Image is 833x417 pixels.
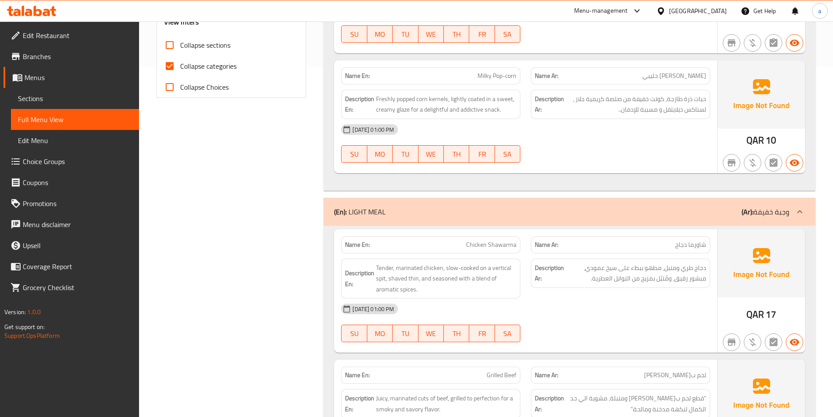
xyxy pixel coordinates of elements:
[23,51,132,62] span: Branches
[535,371,558,380] strong: Name Ar:
[376,94,516,115] span: Freshly popped corn kernels, lightly coated in a sweet, creamy glaze for a delightful and addicti...
[723,34,740,52] button: Not branch specific item
[535,240,558,249] strong: Name Ar:
[765,154,782,172] button: Not has choices
[371,327,389,340] span: MO
[535,393,564,414] strong: Description Ar:
[444,25,469,43] button: TH
[180,82,229,92] span: Collapse Choices
[367,25,393,43] button: MO
[765,34,782,52] button: Not has choices
[477,71,516,81] span: Milky Pop-corn
[742,207,789,217] p: وجبة خفيفة
[180,61,237,71] span: Collapse categories
[744,34,761,52] button: Purchased item
[367,145,393,163] button: MO
[786,154,803,172] button: Available
[367,325,393,342] button: MO
[444,145,469,163] button: TH
[341,25,367,43] button: SU
[3,151,139,172] a: Choice Groups
[4,330,60,341] a: Support.OpsPlatform
[473,28,491,41] span: FR
[345,94,374,115] strong: Description En:
[345,268,374,289] strong: Description En:
[345,240,370,249] strong: Name En:
[11,130,139,151] a: Edit Menu
[742,205,753,218] b: (Ar):
[18,93,132,104] span: Sections
[447,28,466,41] span: TH
[393,145,418,163] button: TU
[349,305,397,313] span: [DATE] 01:00 PM
[396,327,415,340] span: TU
[744,154,761,172] button: Purchased item
[371,28,389,41] span: MO
[498,327,517,340] span: SA
[473,148,491,161] span: FR
[566,94,706,115] span: حبات ذرة طازجة، كوتت خفيفة من صلصة كريمية جلاز ، لسناكس ديلايتفل و مسببة للإدمان..
[345,148,363,161] span: SU
[18,135,132,146] span: Edit Menu
[766,132,776,149] span: 10
[23,240,132,251] span: Upsell
[11,88,139,109] a: Sections
[495,25,520,43] button: SA
[345,371,370,380] strong: Name En:
[341,145,367,163] button: SU
[376,393,516,414] span: Juicy, marinated cuts of beef, grilled to perfection for a smoky and savory flavor.
[334,205,347,218] b: (En):
[473,327,491,340] span: FR
[371,148,389,161] span: MO
[3,277,139,298] a: Grocery Checklist
[766,306,776,323] span: 17
[3,235,139,256] a: Upsell
[418,145,444,163] button: WE
[535,263,564,284] strong: Description Ar:
[574,6,628,16] div: Menu-management
[469,25,495,43] button: FR
[3,172,139,193] a: Coupons
[422,28,440,41] span: WE
[3,46,139,67] a: Branches
[644,371,706,380] span: لحم ب[PERSON_NAME]
[345,393,374,414] strong: Description En:
[393,325,418,342] button: TU
[23,177,132,188] span: Coupons
[765,333,782,351] button: Not has choices
[535,94,564,115] strong: Description Ar:
[786,333,803,351] button: Available
[495,145,520,163] button: SA
[422,327,440,340] span: WE
[746,306,764,323] span: QAR
[345,28,363,41] span: SU
[818,6,821,16] span: a
[418,325,444,342] button: WE
[164,17,199,27] h3: View filters
[447,327,466,340] span: TH
[422,148,440,161] span: WE
[566,263,706,284] span: دجاج طري ومتبل، مطهو ببطء على سيخ عمودي، مبشور رقيق، ومُتبّل بمزيج من التوابل العطرية.
[418,25,444,43] button: WE
[444,325,469,342] button: TH
[447,148,466,161] span: TH
[723,154,740,172] button: Not branch specific item
[487,371,516,380] span: Grilled Beef
[746,132,764,149] span: QAR
[396,148,415,161] span: TU
[345,71,370,81] strong: Name En:
[23,261,132,272] span: Coverage Report
[393,25,418,43] button: TU
[3,67,139,88] a: Menus
[3,193,139,214] a: Promotions
[718,60,805,129] img: Ae5nvW7+0k+MAAAAAElFTkSuQmCC
[376,263,516,295] span: Tender, marinated chicken, slow-cooked on a vertical spit, shaved thin, and seasoned with a blend...
[3,214,139,235] a: Menu disclaimer
[396,28,415,41] span: TU
[345,327,363,340] span: SU
[642,71,706,81] span: [PERSON_NAME] حليبي
[3,256,139,277] a: Coverage Report
[23,198,132,209] span: Promotions
[4,306,26,318] span: Version:
[466,240,516,249] span: Chicken Shawarma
